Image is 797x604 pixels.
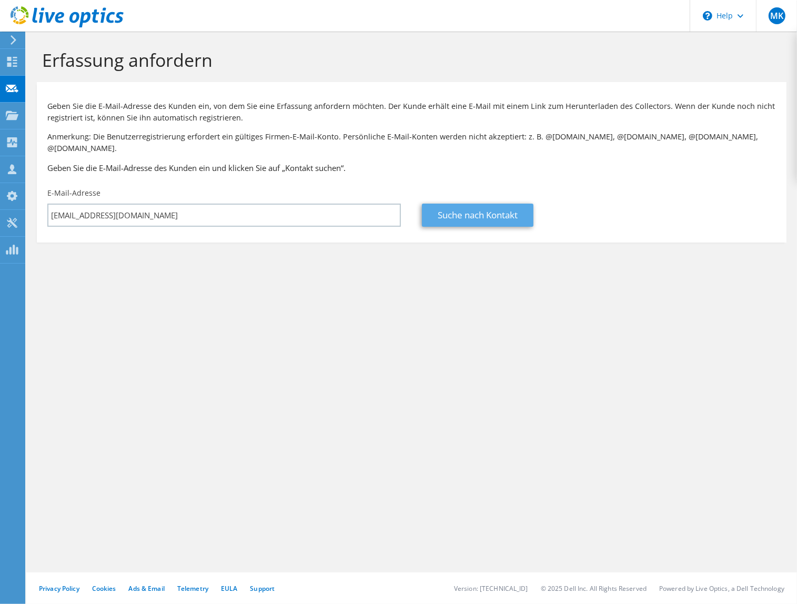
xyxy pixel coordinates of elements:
[92,584,116,593] a: Cookies
[177,584,208,593] a: Telemetry
[47,100,776,124] p: Geben Sie die E-Mail-Adresse des Kunden ein, von dem Sie eine Erfassung anfordern möchten. Der Ku...
[703,11,712,21] svg: \n
[47,188,100,198] label: E-Mail-Adresse
[541,584,647,593] li: © 2025 Dell Inc. All Rights Reserved
[42,49,776,71] h1: Erfassung anfordern
[47,131,776,154] p: Anmerkung: Die Benutzerregistrierung erfordert ein gültiges Firmen-E-Mail-Konto. Persönliche E-Ma...
[250,584,275,593] a: Support
[129,584,165,593] a: Ads & Email
[422,204,533,227] a: Suche nach Kontakt
[221,584,237,593] a: EULA
[39,584,79,593] a: Privacy Policy
[659,584,784,593] li: Powered by Live Optics, a Dell Technology
[769,7,785,24] span: MK
[454,584,528,593] li: Version: [TECHNICAL_ID]
[47,162,776,174] h3: Geben Sie die E-Mail-Adresse des Kunden ein und klicken Sie auf „Kontakt suchen“.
